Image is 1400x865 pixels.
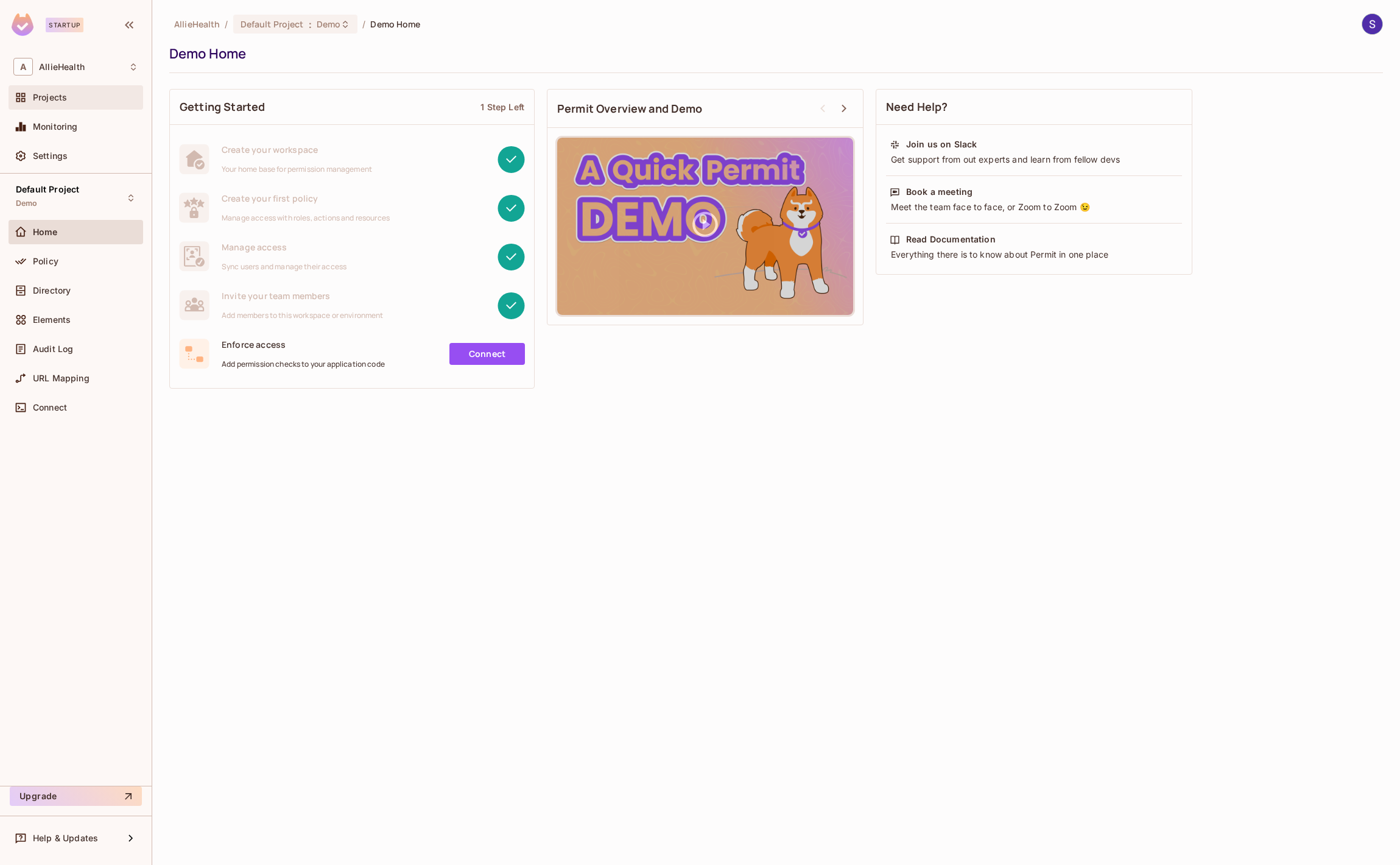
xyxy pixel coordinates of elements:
[46,18,83,32] div: Startup
[10,786,142,806] button: Upgrade
[222,359,385,369] span: Add permission checks to your application code
[222,262,346,272] span: Sync users and manage their access
[222,290,384,302] span: Invite your team members
[906,186,973,198] div: Book a meeting
[12,13,33,36] img: SReyMgAAAABJRU5ErkJggg==
[225,18,228,30] li: /
[906,233,996,245] div: Read Documentation
[33,315,71,325] span: Elements
[370,18,420,30] span: Demo Home
[33,403,67,412] span: Connect
[33,256,58,266] span: Policy
[33,344,73,354] span: Audit Log
[890,201,1178,213] div: Meet the team face to face, or Zoom to Zoom 😉
[308,19,312,29] span: :
[222,164,372,174] span: Your home base for permission management
[33,227,58,237] span: Home
[480,101,524,113] div: 1 Step Left
[890,154,1178,166] div: Get support from out experts and learn from fellow devs
[13,58,33,76] span: A
[180,99,265,115] span: Getting Started
[33,93,67,102] span: Projects
[222,192,390,204] span: Create your first policy
[222,339,385,350] span: Enforce access
[33,286,71,295] span: Directory
[33,122,78,132] span: Monitoring
[1362,14,1382,34] img: Stephen Morrison
[222,144,372,155] span: Create your workspace
[362,18,365,30] li: /
[174,18,220,30] span: the active workspace
[557,101,703,116] span: Permit Overview and Demo
[886,99,948,115] span: Need Help?
[39,62,85,72] span: Workspace: AllieHealth
[16,199,38,208] span: Demo
[241,18,304,30] span: Default Project
[16,185,79,194] span: Default Project
[222,213,390,223] span: Manage access with roles, actions and resources
[33,833,98,843] span: Help & Updates
[906,138,977,150] div: Join us on Slack
[222,311,384,320] span: Add members to this workspace or environment
[317,18,341,30] span: Demo
[33,373,90,383] span: URL Mapping
[890,249,1178,261] div: Everything there is to know about Permit in one place
[169,44,1377,63] div: Demo Home
[33,151,68,161] span: Settings
[449,343,525,365] a: Connect
[222,241,346,253] span: Manage access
